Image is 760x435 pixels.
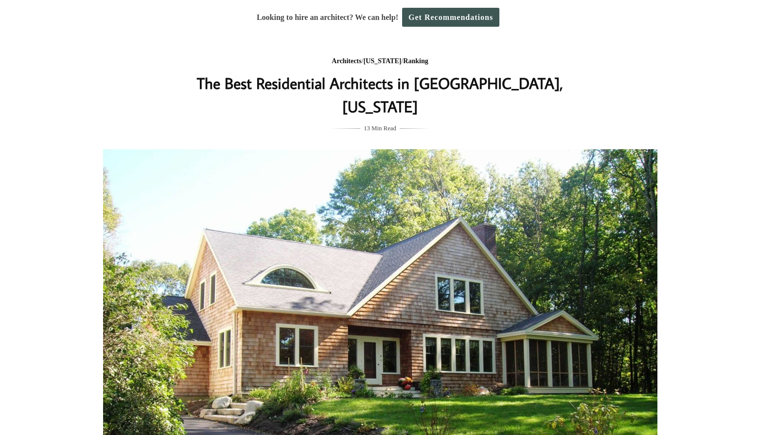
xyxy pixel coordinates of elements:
[332,57,361,65] a: Architects
[363,57,401,65] a: [US_STATE]
[402,8,499,27] a: Get Recommendations
[186,55,574,68] div: / /
[364,123,396,134] span: 13 Min Read
[403,57,428,65] a: Ranking
[186,71,574,118] h1: The Best Residential Architects in [GEOGRAPHIC_DATA], [US_STATE]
